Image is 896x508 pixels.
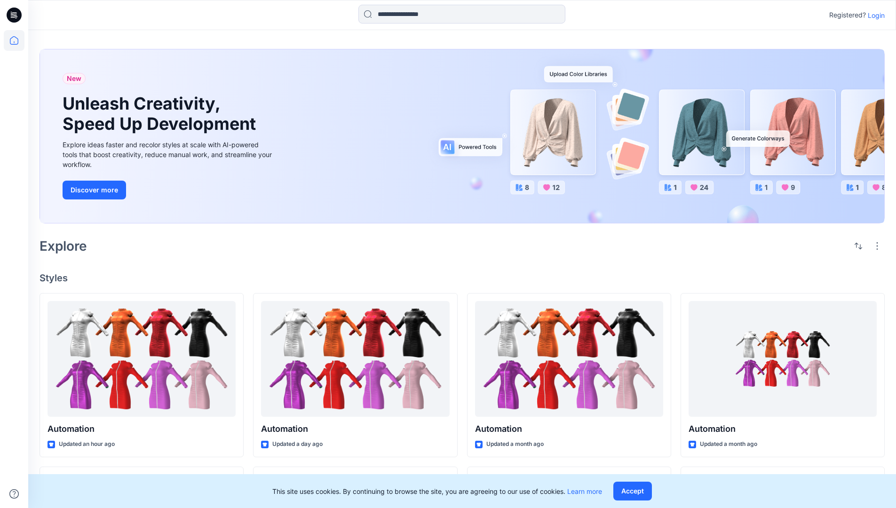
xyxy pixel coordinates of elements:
[486,439,544,449] p: Updated a month ago
[829,9,866,21] p: Registered?
[63,181,126,199] button: Discover more
[261,301,449,417] a: Automation
[613,482,652,500] button: Accept
[59,439,115,449] p: Updated an hour ago
[475,301,663,417] a: Automation
[272,439,323,449] p: Updated a day ago
[261,422,449,436] p: Automation
[475,422,663,436] p: Automation
[63,140,274,169] div: Explore ideas faster and recolor styles at scale with AI-powered tools that boost creativity, red...
[272,486,602,496] p: This site uses cookies. By continuing to browse the site, you are agreeing to our use of cookies.
[48,301,236,417] a: Automation
[63,181,274,199] a: Discover more
[567,487,602,495] a: Learn more
[868,10,885,20] p: Login
[63,94,260,134] h1: Unleash Creativity, Speed Up Development
[67,73,81,84] span: New
[700,439,757,449] p: Updated a month ago
[689,422,877,436] p: Automation
[40,272,885,284] h4: Styles
[40,238,87,254] h2: Explore
[48,422,236,436] p: Automation
[689,301,877,417] a: Automation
